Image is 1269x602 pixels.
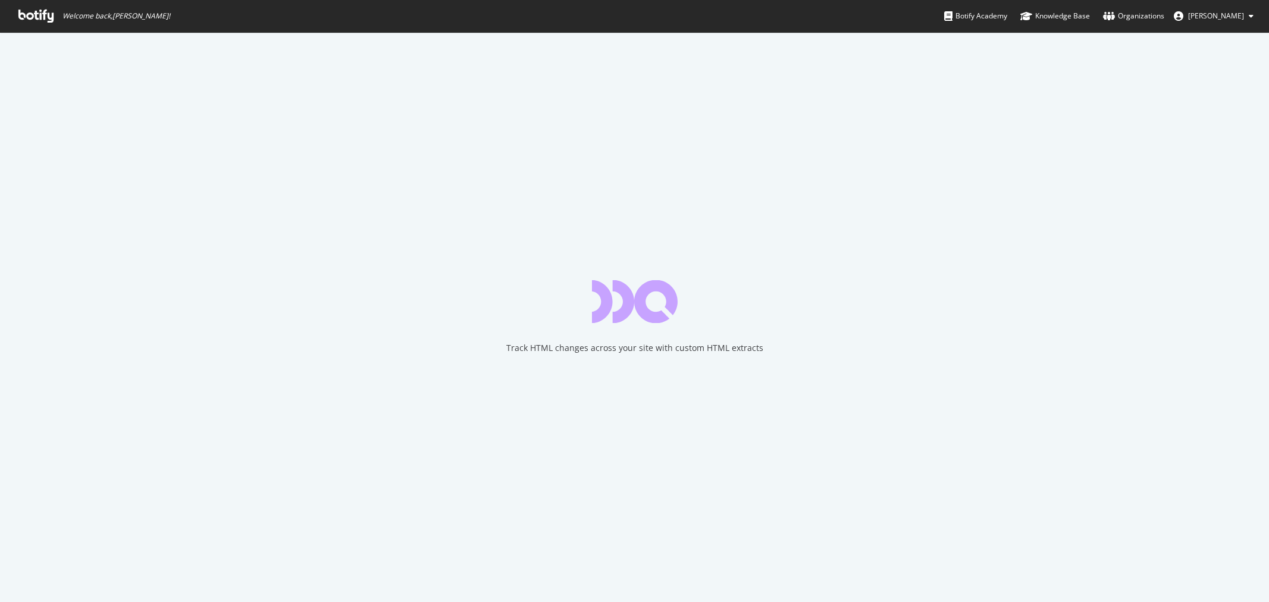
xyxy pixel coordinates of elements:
span: Welcome back, [PERSON_NAME] ! [62,11,170,21]
div: Knowledge Base [1020,10,1090,22]
div: Botify Academy [944,10,1007,22]
div: animation [592,280,678,323]
button: [PERSON_NAME] [1164,7,1263,26]
div: Track HTML changes across your site with custom HTML extracts [506,342,763,354]
div: Organizations [1103,10,1164,22]
span: Jose Fausto Martinez [1188,11,1244,21]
